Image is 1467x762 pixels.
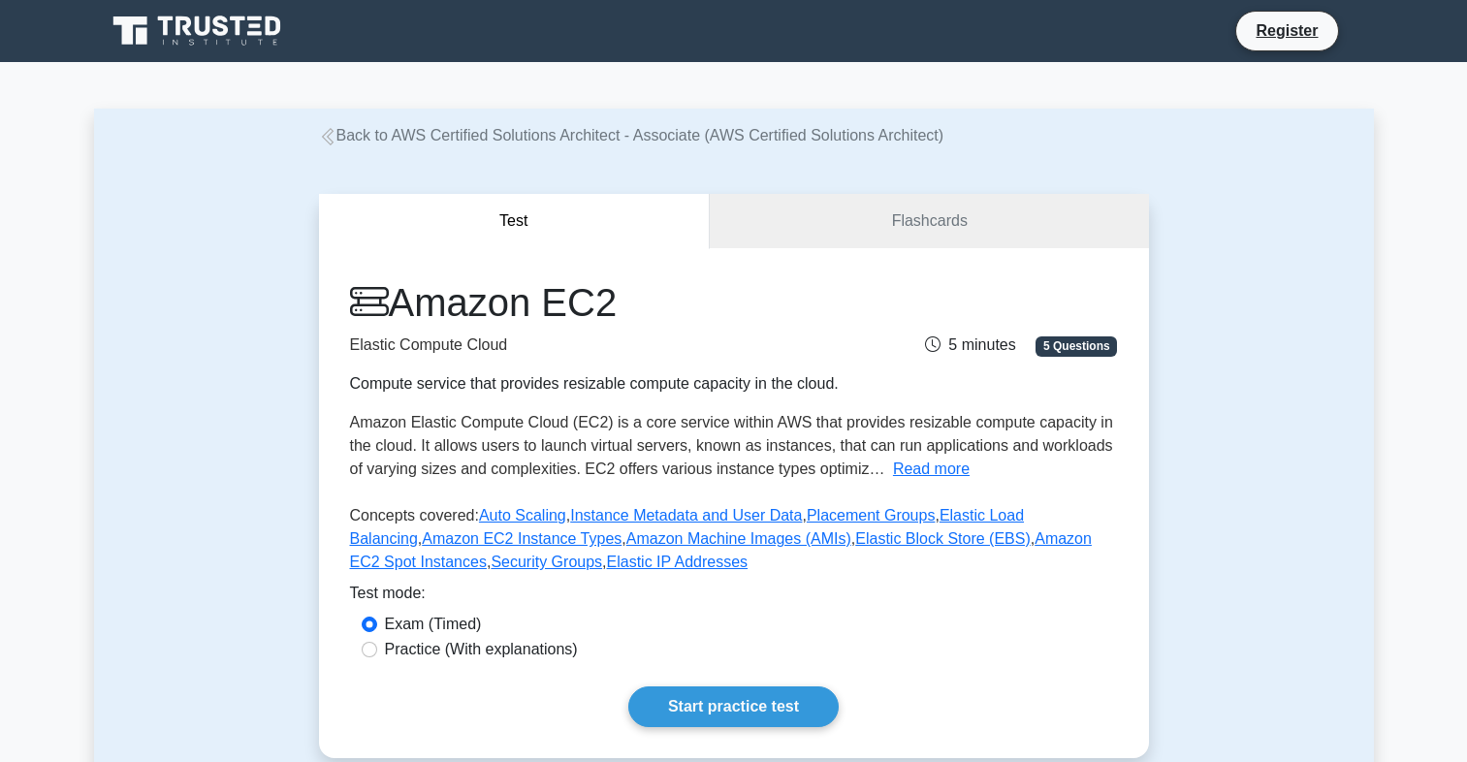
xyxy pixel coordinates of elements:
span: Amazon Elastic Compute Cloud (EC2) is a core service within AWS that provides resizable compute c... [350,414,1113,477]
p: Elastic Compute Cloud [350,333,854,357]
label: Exam (Timed) [385,613,482,636]
a: Amazon Machine Images (AMIs) [626,530,851,547]
span: 5 Questions [1036,336,1117,356]
div: Compute service that provides resizable compute capacity in the cloud. [350,372,854,396]
a: Security Groups [491,554,602,570]
label: Practice (With explanations) [385,638,578,661]
p: Concepts covered: , , , , , , , , , [350,504,1118,582]
a: Back to AWS Certified Solutions Architect - Associate (AWS Certified Solutions Architect) [319,127,944,143]
button: Read more [893,458,970,481]
a: Instance Metadata and User Data [570,507,802,524]
a: Auto Scaling [479,507,566,524]
a: Start practice test [628,686,839,727]
span: 5 minutes [925,336,1015,353]
a: Flashcards [710,194,1148,249]
a: Amazon EC2 Instance Types [422,530,622,547]
h1: Amazon EC2 [350,279,854,326]
div: Test mode: [350,582,1118,613]
a: Placement Groups [807,507,936,524]
a: Elastic Block Store (EBS) [855,530,1031,547]
a: Elastic IP Addresses [607,554,749,570]
a: Register [1244,18,1329,43]
button: Test [319,194,711,249]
